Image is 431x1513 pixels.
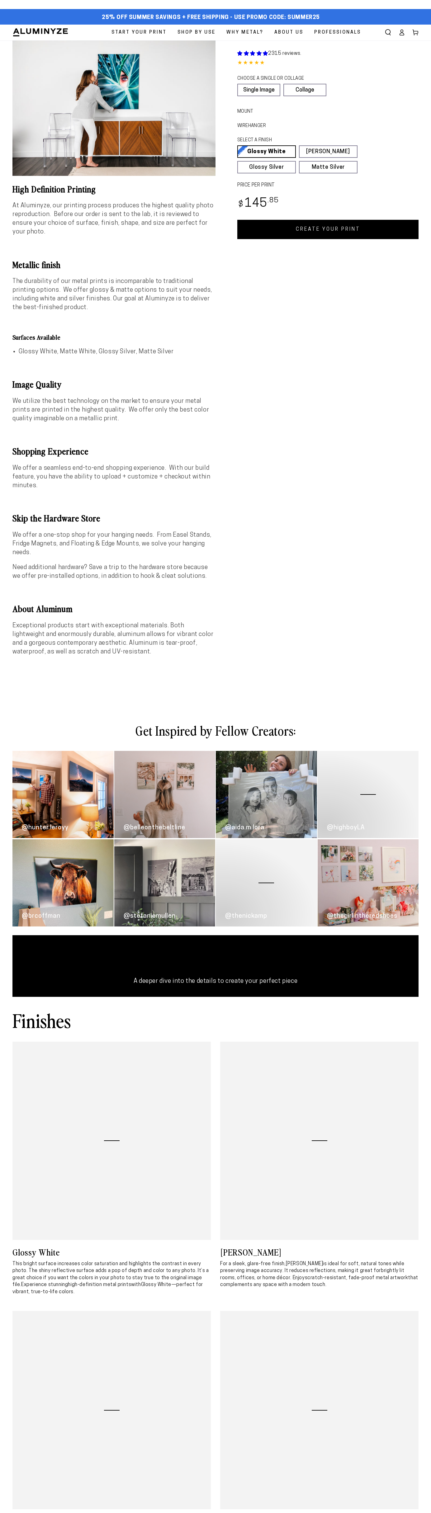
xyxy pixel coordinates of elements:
[299,161,358,173] a: Matte Silver
[12,512,100,524] b: Skip the Hardware Store
[305,1275,408,1280] strong: scratch-resistant, fade-proof metal artwork
[237,182,419,189] label: PRICE PER PRINT
[12,564,208,579] span: Need additional hardware? Save a trip to the hardware store because we offer pre-installed option...
[12,445,88,457] b: Shopping Experience
[173,25,220,40] a: Shop By Use
[237,220,419,239] a: CREATE YOUR PRINT
[12,183,96,195] b: High Definition Printing
[314,28,361,37] span: Professionals
[268,197,279,204] sup: .85
[12,1008,71,1032] h2: Finishes
[12,378,62,390] b: Image Quality
[12,40,215,176] media-gallery: Gallery Viewer
[28,722,403,738] h2: Get Inspired by Fellow Creators:
[237,75,320,82] legend: CHOOSE A SINGLE OR COLLAGE
[220,1246,419,1257] h3: [PERSON_NAME]
[222,25,268,40] a: Why Metal?
[238,200,244,209] span: $
[220,1268,404,1280] strong: brightly lit rooms, offices, or home décor
[226,28,263,37] span: Why Metal?
[12,623,213,655] span: Exceptional products start with exceptional materials. Both lightweight and enormously durable, a...
[237,108,247,115] legend: Mount
[68,1282,131,1287] strong: high-definition metal prints
[107,25,171,40] a: Start Your Print
[12,465,210,489] span: We offer a seamless end-to-end shopping experience. With our build feature, you have the ability ...
[43,977,388,986] p: A deeper dive into the details to create your perfect piece
[299,145,358,158] a: [PERSON_NAME]
[237,123,255,130] legend: WireHanger
[19,349,173,355] span: Glossy White, Matte White, Glossy Silver, Matte Silver
[102,14,320,21] span: 25% off Summer Savings + Free Shipping - Use Promo Code: SUMMER25
[12,333,60,341] b: Surfaces Available
[12,1261,211,1295] p: This bright surface increases color saturation and highlights the contrast in every photo. The sh...
[237,59,419,68] div: 4.85 out of 5.0 stars
[237,198,279,210] bdi: 145
[12,946,419,971] h2: Selection Guide
[12,278,212,311] span: The durability of our metal prints is incomparable to traditional printing options. We offer glos...
[178,28,215,37] span: Shop By Use
[237,137,343,144] legend: SELECT A FINISH
[12,398,209,422] span: We utilize the best technology on the market to ensure your metal prints are printed in the highe...
[12,258,61,270] b: Metallic finish
[12,1246,211,1257] h3: Glossy White
[283,84,326,96] a: Collage
[270,25,308,40] a: About Us
[237,161,296,173] a: Glossy Silver
[12,203,213,235] span: At Aluminyze, our printing process produces the highest quality photo reproduction. Before our or...
[220,1261,419,1289] p: For a sleek, glare-free finish, is ideal for soft, natural tones while preserving image accuracy....
[12,532,211,556] span: We offer a one-stop shop for your hanging needs. From Easel Stands, Fridge Magnets, and Floating ...
[237,145,296,158] a: Glossy White
[381,26,395,39] summary: Search our site
[141,1282,171,1287] strong: Glossy White
[12,602,73,614] b: About Aluminum
[111,28,167,37] span: Start Your Print
[12,28,69,37] img: Aluminyze
[310,25,366,40] a: Professionals
[286,1261,323,1266] strong: [PERSON_NAME]
[237,84,280,96] a: Single Image
[274,28,303,37] span: About Us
